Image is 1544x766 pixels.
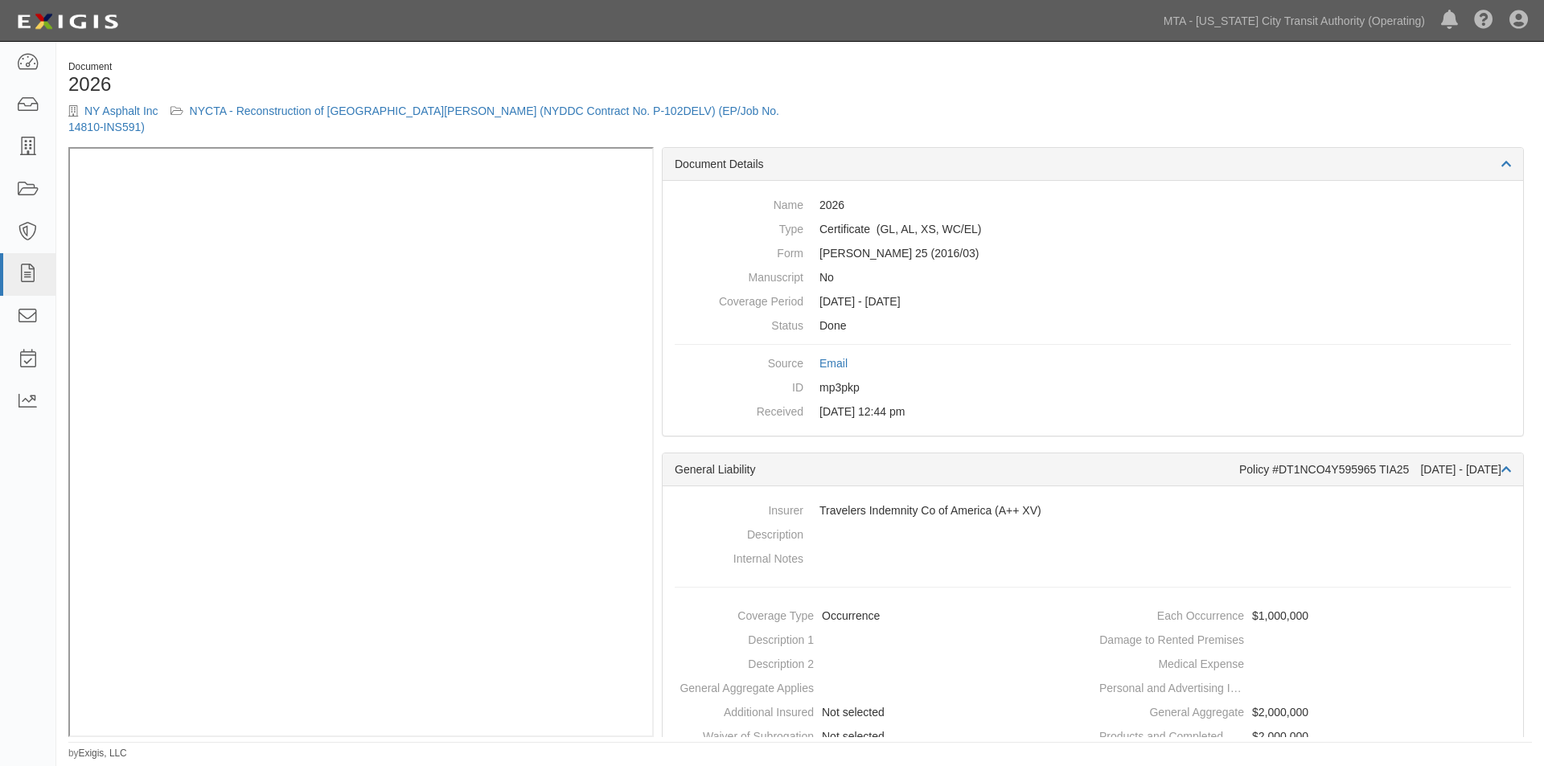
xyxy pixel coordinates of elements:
[68,104,779,133] a: NYCTA - Reconstruction of [GEOGRAPHIC_DATA][PERSON_NAME] (NYDDC Contract No. P-102DELV) (EP/Job N...
[819,357,848,370] a: Email
[1099,700,1517,724] dd: $2,000,000
[675,375,1511,399] dd: mp3pkp
[669,652,814,672] dt: Description 2
[675,193,803,213] dt: Name
[669,628,814,648] dt: Description 1
[675,375,803,395] dt: ID
[1099,724,1244,744] dt: Products and Completed Operations
[675,399,803,420] dt: Received
[68,74,788,95] h1: 2026
[663,148,1523,181] div: Document Details
[675,217,803,237] dt: Type
[1099,676,1244,696] dt: Personal and Advertising Injury
[669,700,1086,724] dd: Not selected
[675,265,803,285] dt: Manuscript
[669,724,814,744] dt: Waiver of Subrogation
[68,747,127,760] small: by
[84,104,158,117] a: NY Asphalt Inc
[675,547,803,567] dt: Internal Notes
[1099,628,1244,648] dt: Damage to Rented Premises
[1099,604,1517,628] dd: $1,000,000
[79,748,127,759] a: Exigis, LLC
[12,7,123,36] img: logo-5460c22ac91f19d4615b14bd174203de0afe785f0fc80cf4dbbc73dc1793850b.png
[675,241,1511,265] dd: [PERSON_NAME] 25 (2016/03)
[669,724,1086,748] dd: Not selected
[1239,461,1511,477] div: Policy #DT1NCO4Y595965 TIA25 [DATE] - [DATE]
[1099,652,1244,672] dt: Medical Expense
[675,289,1511,313] dd: [DATE] - [DATE]
[669,604,1086,628] dd: Occurrence
[675,351,803,371] dt: Source
[1474,11,1493,31] i: Help Center - Complianz
[675,461,1239,477] div: General Liability
[68,60,788,74] div: Document
[675,313,1511,338] dd: Done
[675,498,803,518] dt: Insurer
[675,399,1511,424] dd: [DATE] 12:44 pm
[1099,604,1244,624] dt: Each Occurrence
[675,265,1511,289] dd: No
[675,193,1511,217] dd: 2026
[1099,700,1244,720] dt: General Aggregate
[675,217,1511,241] dd: General Liability Auto Liability Excess/Umbrella Liability Workers Compensation/Employers Liability
[1099,724,1517,748] dd: $2,000,000
[675,241,803,261] dt: Form
[675,313,803,334] dt: Status
[1156,5,1433,37] a: MTA - [US_STATE] City Transit Authority (Operating)
[669,676,814,696] dt: General Aggregate Applies
[675,498,1511,522] dd: Travelers Indemnity Co of America (A++ XV)
[675,522,803,543] dt: Description
[669,604,814,624] dt: Coverage Type
[675,289,803,309] dt: Coverage Period
[669,700,814,720] dt: Additional Insured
